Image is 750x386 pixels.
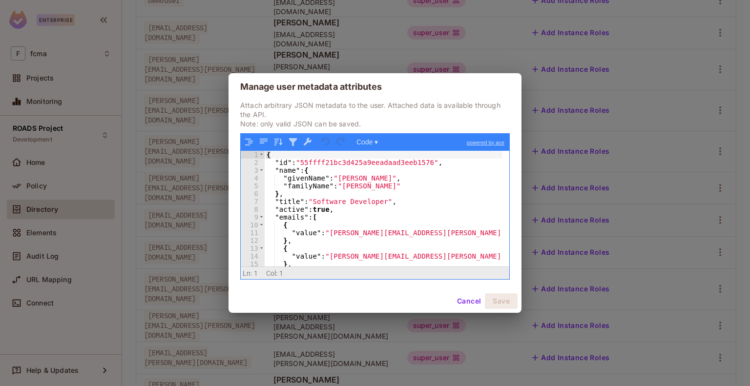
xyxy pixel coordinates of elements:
button: Cancel [453,293,485,309]
button: Save [485,293,518,309]
div: 7 [241,198,265,205]
div: 15 [241,260,265,268]
button: Filter, sort, or transform contents [287,136,299,148]
button: Sort contents [272,136,285,148]
span: Ln: [243,269,252,277]
button: Compact JSON data, remove all whitespaces (Ctrl+Shift+I) [257,136,270,148]
div: 6 [241,190,265,198]
span: 1 [279,269,283,277]
div: 2 [241,159,265,166]
div: 5 [241,182,265,190]
div: 11 [241,229,265,237]
div: 1 [241,151,265,159]
div: 10 [241,221,265,229]
a: powered by ace [462,134,509,151]
button: Redo (Ctrl+Shift+Z) [334,136,347,148]
div: 13 [241,244,265,252]
button: Undo last action (Ctrl+Z) [320,136,333,148]
button: Code ▾ [353,136,381,148]
div: 12 [241,237,265,244]
div: 3 [241,166,265,174]
h2: Manage user metadata attributes [229,73,521,101]
span: Col: [266,269,278,277]
button: Repair JSON: fix quotes and escape characters, remove comments and JSONP notation, turn JavaScrip... [301,136,314,148]
div: 4 [241,174,265,182]
div: 9 [241,213,265,221]
p: Attach arbitrary JSON metadata to the user. Attached data is available through the API. Note: onl... [240,101,510,128]
div: 14 [241,252,265,260]
span: 1 [254,269,258,277]
div: 8 [241,205,265,213]
button: Format JSON data, with proper indentation and line feeds (Ctrl+I) [243,136,255,148]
